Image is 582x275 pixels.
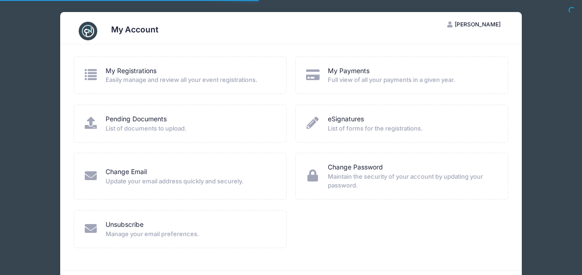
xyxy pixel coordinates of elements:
a: Change Password [328,162,383,172]
a: Unsubscribe [106,220,144,230]
a: My Payments [328,66,369,76]
a: Pending Documents [106,114,167,124]
button: [PERSON_NAME] [439,17,508,32]
span: Full view of all your payments in a given year. [328,75,496,85]
a: eSignatures [328,114,364,124]
span: List of documents to upload. [106,124,274,133]
span: Easily manage and review all your event registrations. [106,75,274,85]
a: Change Email [106,167,147,177]
span: Maintain the security of your account by updating your password. [328,172,496,190]
span: Update your email address quickly and securely. [106,177,274,186]
span: Manage your email preferences. [106,230,274,239]
a: My Registrations [106,66,156,76]
img: CampNetwork [79,22,97,40]
h3: My Account [111,25,158,34]
span: [PERSON_NAME] [455,21,501,28]
span: List of forms for the registrations. [328,124,496,133]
